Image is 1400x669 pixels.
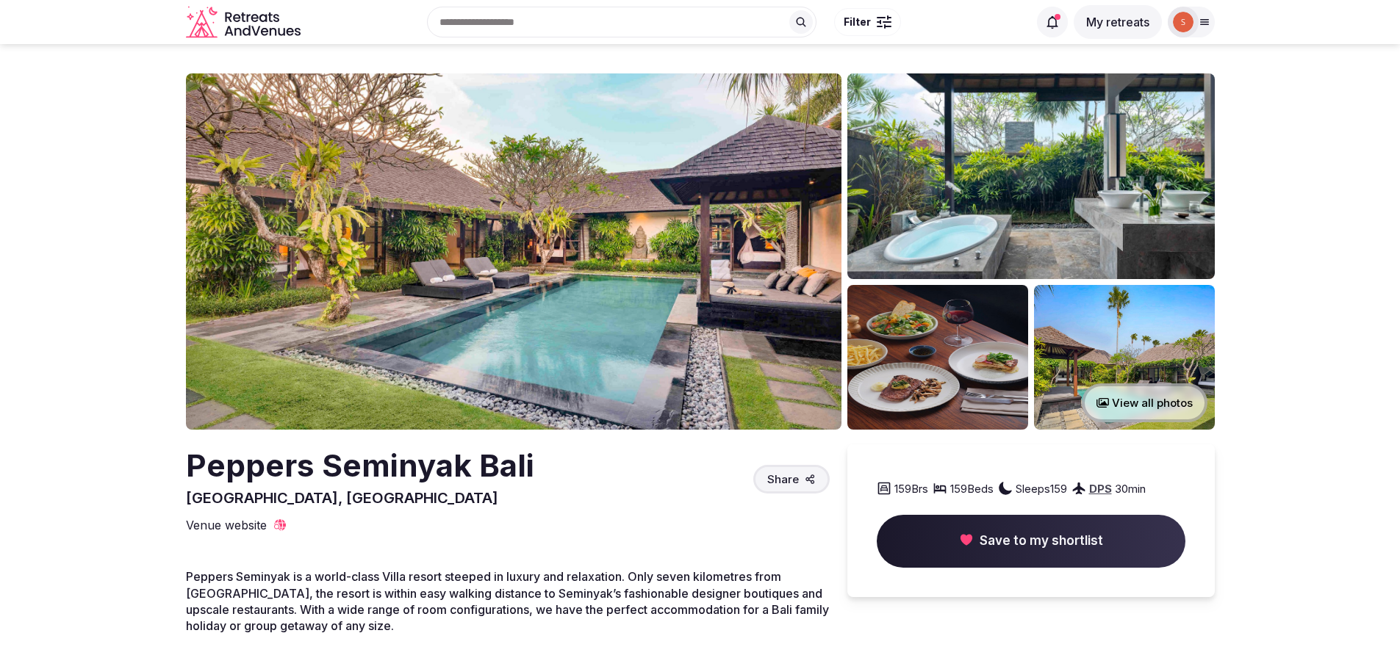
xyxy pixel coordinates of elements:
span: [GEOGRAPHIC_DATA], [GEOGRAPHIC_DATA] [186,489,498,507]
button: Filter [834,8,901,36]
button: View all photos [1082,383,1207,422]
img: Venue gallery photo [847,285,1028,430]
button: My retreats [1074,5,1162,39]
span: 159 Beds [950,481,994,496]
span: Filter [844,15,871,29]
span: Peppers Seminyak is a world-class Villa resort steeped in luxury and relaxation. Only seven kilom... [186,569,829,633]
img: Venue cover photo [186,73,841,430]
img: stefanie.just [1173,12,1193,32]
a: Venue website [186,517,287,533]
img: Venue gallery photo [1034,285,1215,430]
span: Save to my shortlist [980,532,1103,550]
span: Sleeps 159 [1016,481,1067,496]
button: Share [753,465,830,493]
a: DPS [1089,482,1112,496]
a: My retreats [1074,15,1162,29]
span: Venue website [186,517,267,533]
svg: Retreats and Venues company logo [186,6,304,39]
a: Visit the homepage [186,6,304,39]
h2: Peppers Seminyak Bali [186,444,534,488]
img: Venue gallery photo [847,73,1215,279]
span: Share [767,471,799,487]
span: 159 Brs [894,481,928,496]
span: 30 min [1115,481,1146,496]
